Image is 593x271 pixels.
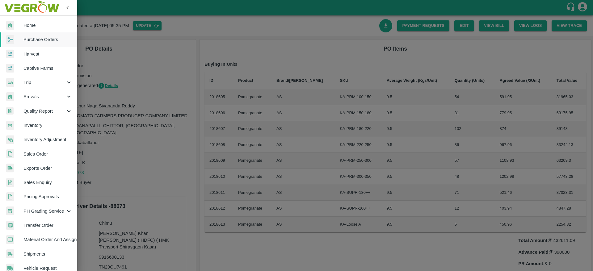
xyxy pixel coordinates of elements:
span: Purchase Orders [23,36,72,43]
span: Captive Farms [23,65,72,72]
img: whArrival [6,21,14,30]
span: Arrivals [23,93,65,100]
span: Transfer Order [23,222,72,229]
img: delivery [6,78,14,87]
img: reciept [6,35,14,44]
span: Harvest [23,51,72,57]
span: Sales Order [23,151,72,157]
img: harvest [6,64,14,73]
img: inventory [6,135,14,144]
img: whArrival [6,92,14,101]
img: shipments [6,164,14,173]
span: Inventory [23,122,72,129]
img: whTransfer [6,221,14,230]
img: qualityReport [6,107,14,115]
span: Inventory Adjustment [23,136,72,143]
span: Pricing Approvals [23,193,72,200]
img: centralMaterial [6,235,14,244]
img: sales [6,192,14,201]
img: sales [6,178,14,187]
img: harvest [6,49,14,59]
span: Quality Report [23,108,65,115]
img: sales [6,149,14,158]
span: Sales Enquiry [23,179,72,186]
span: Material Order And Assignment [23,236,72,243]
img: shipments [6,249,14,258]
img: whTracker [6,206,14,215]
span: PH Grading Service [23,208,65,215]
img: whInventory [6,121,14,130]
span: Home [23,22,72,29]
span: Shipments [23,251,72,257]
span: Trip [23,79,65,86]
span: Exports Order [23,165,72,172]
